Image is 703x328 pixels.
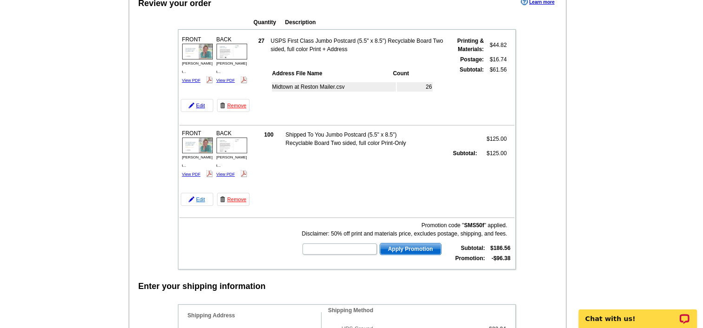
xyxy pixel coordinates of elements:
a: View PDF [217,78,235,83]
strong: Promotion: [455,255,485,262]
strong: Subtotal: [460,66,484,73]
td: USPS First Class Jumbo Postcard (5.5" x 8.5") Recyclable Board Two sided, full color Print + Address [270,36,446,54]
img: pencil-icon.gif [189,197,194,202]
img: trashcan-icon.gif [220,197,225,202]
span: Apply Promotion [380,243,441,255]
td: $61.56 [485,65,507,113]
div: Promotion code " " applied. Disclaimer: 50% off print and materials price, excludes postage, ship... [302,221,507,238]
a: View PDF [182,172,201,177]
span: [PERSON_NAME] t... [182,61,213,74]
img: small-thumb.jpg [217,44,247,59]
a: Remove [217,193,250,206]
div: FRONT [181,34,214,86]
button: Apply Promotion [380,243,441,255]
h4: Shipping Address [188,312,321,319]
img: trashcan-icon.gif [220,103,225,108]
legend: Shipping Method [327,306,374,315]
strong: 100 [264,131,273,138]
td: $16.74 [485,55,507,64]
span: [PERSON_NAME] t... [182,155,213,168]
img: pdf_logo.png [240,170,247,177]
img: pdf_logo.png [240,76,247,83]
a: View PDF [182,78,201,83]
a: View PDF [217,172,235,177]
b: SMS50f [464,222,484,229]
div: BACK [215,128,249,180]
strong: $186.56 [490,245,510,251]
td: Midtown at Reston Mailer.csv [272,82,396,92]
a: Remove [217,99,250,112]
td: Shipped To You Jumbo Postcard (5.5" x 8.5") Recyclable Board Two sided, full color Print-Only [285,130,420,148]
strong: 27 [258,38,264,44]
span: [PERSON_NAME] t... [217,61,247,74]
img: small-thumb.jpg [182,44,213,59]
strong: Subtotal: [453,150,477,157]
img: pencil-icon.gif [189,103,194,108]
a: Edit [181,193,213,206]
img: small-thumb.jpg [182,138,213,153]
strong: Postage: [460,56,484,63]
td: $44.82 [485,36,507,54]
div: Enter your shipping information [138,280,266,293]
strong: -$96.38 [492,255,511,262]
th: Address File Name [272,69,392,78]
strong: Subtotal: [461,245,485,251]
img: pdf_logo.png [206,76,213,83]
td: $125.00 [479,130,507,148]
div: BACK [215,34,249,86]
iframe: LiveChat chat widget [572,299,703,328]
th: Count [393,69,433,78]
img: small-thumb.jpg [217,138,247,153]
td: 26 [397,82,433,92]
th: Description [285,18,455,27]
span: [PERSON_NAME] t... [217,155,247,168]
div: FRONT [181,128,214,180]
img: pdf_logo.png [206,170,213,177]
a: Edit [181,99,213,112]
strong: Printing & Materials: [457,38,484,52]
th: Quantity [253,18,284,27]
td: $125.00 [479,149,507,158]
